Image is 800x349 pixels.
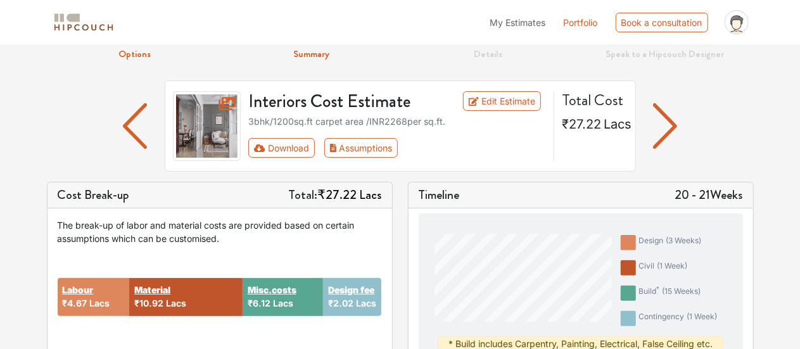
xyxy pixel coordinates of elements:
[58,219,382,245] div: The break-up of labor and material costs are provided based on certain assumptions which can be c...
[616,13,708,32] div: Book a consultation
[687,312,717,321] span: ( 1 week )
[606,47,725,61] strong: Speak to a Hipcouch Designer
[604,117,632,132] span: Lacs
[419,187,460,203] h5: Timeline
[134,283,170,296] button: Material
[248,283,296,296] button: Misc.costs
[324,138,398,158] button: Assumptions
[474,47,503,61] strong: Details
[134,298,163,308] span: ₹10.92
[58,187,130,203] h5: Cost Break-up
[52,11,115,34] img: logo-horizontal.svg
[638,260,687,276] div: civil
[328,298,353,308] span: ₹2.02
[52,8,115,37] span: logo-horizontal.svg
[248,115,546,128] div: 3bhk / 1200 sq.ft carpet area /INR 2268 per sq.ft.
[666,236,701,245] span: ( 3 weeks )
[248,138,408,158] div: First group
[90,298,110,308] span: Lacs
[173,91,241,161] img: gallery
[123,103,148,149] img: arrow left
[356,298,376,308] span: Lacs
[360,186,382,204] span: Lacs
[638,311,717,326] div: contingency
[248,138,546,158] div: Toolbar with button groups
[119,47,151,61] strong: Options
[638,286,701,301] div: build
[562,117,601,132] span: ₹27.22
[562,91,625,110] h4: Total Cost
[463,91,541,111] a: Edit Estimate
[653,103,678,149] img: arrow left
[318,186,357,204] span: ₹27.22
[63,283,94,296] button: Labour
[490,17,546,28] span: My Estimates
[289,187,382,203] h5: Total:
[63,298,87,308] span: ₹4.67
[662,286,701,296] span: ( 15 weeks )
[328,283,374,296] button: Design fee
[241,91,449,113] h3: Interiors Cost Estimate
[294,47,330,61] strong: Summary
[166,298,186,308] span: Lacs
[638,235,701,250] div: design
[675,187,743,203] h5: 20 - 21 Weeks
[564,16,598,29] a: Portfolio
[657,261,687,270] span: ( 1 week )
[273,298,293,308] span: Lacs
[248,298,270,308] span: ₹6.12
[248,138,315,158] button: Download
